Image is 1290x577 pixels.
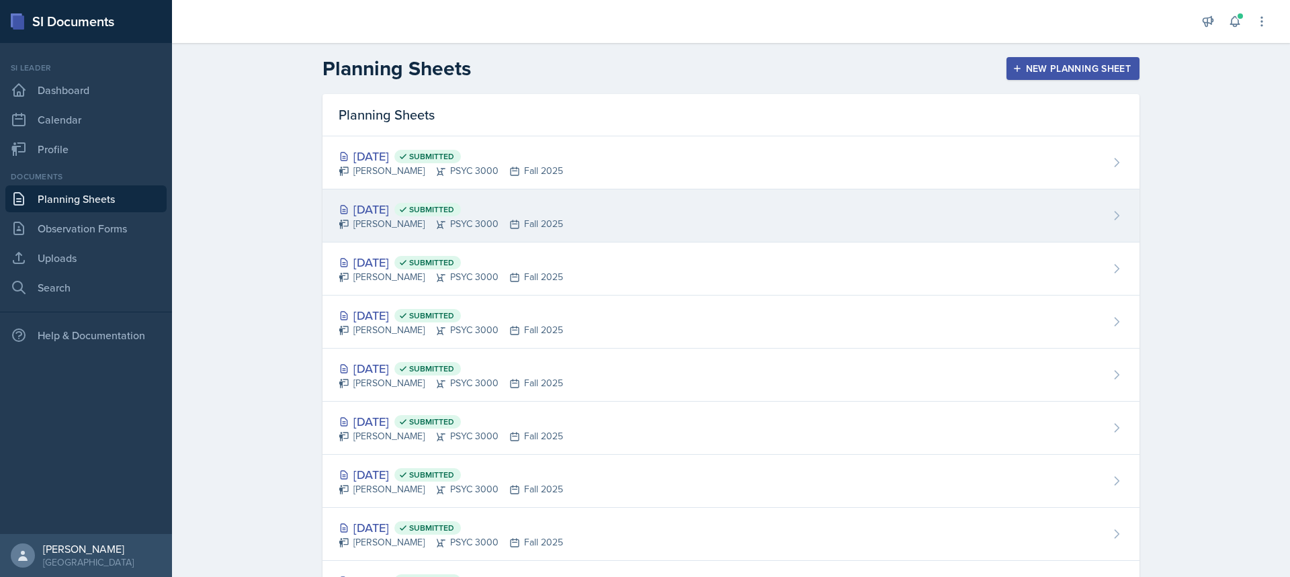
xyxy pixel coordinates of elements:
div: New Planning Sheet [1015,63,1131,74]
div: [DATE] [339,519,563,537]
div: [GEOGRAPHIC_DATA] [43,556,134,569]
span: Submitted [409,151,454,162]
div: Help & Documentation [5,322,167,349]
span: Submitted [409,257,454,268]
div: [DATE] [339,359,563,378]
div: [DATE] [339,465,563,484]
a: [DATE] Submitted [PERSON_NAME]PSYC 3000Fall 2025 [322,508,1139,561]
button: New Planning Sheet [1006,57,1139,80]
a: [DATE] Submitted [PERSON_NAME]PSYC 3000Fall 2025 [322,402,1139,455]
div: [PERSON_NAME] [43,542,134,556]
div: [PERSON_NAME] PSYC 3000 Fall 2025 [339,164,563,178]
a: [DATE] Submitted [PERSON_NAME]PSYC 3000Fall 2025 [322,296,1139,349]
div: [PERSON_NAME] PSYC 3000 Fall 2025 [339,482,563,496]
span: Submitted [409,363,454,374]
a: Planning Sheets [5,185,167,212]
div: [DATE] [339,147,563,165]
div: [DATE] [339,306,563,324]
span: Submitted [409,310,454,321]
a: Profile [5,136,167,163]
div: [DATE] [339,253,563,271]
span: Submitted [409,416,454,427]
a: [DATE] Submitted [PERSON_NAME]PSYC 3000Fall 2025 [322,189,1139,242]
div: [PERSON_NAME] PSYC 3000 Fall 2025 [339,323,563,337]
a: Dashboard [5,77,167,103]
div: [PERSON_NAME] PSYC 3000 Fall 2025 [339,376,563,390]
div: [DATE] [339,200,563,218]
a: [DATE] Submitted [PERSON_NAME]PSYC 3000Fall 2025 [322,455,1139,508]
div: Planning Sheets [322,94,1139,136]
div: Si leader [5,62,167,74]
span: Submitted [409,470,454,480]
a: Observation Forms [5,215,167,242]
a: [DATE] Submitted [PERSON_NAME]PSYC 3000Fall 2025 [322,349,1139,402]
a: Search [5,274,167,301]
div: [DATE] [339,412,563,431]
a: [DATE] Submitted [PERSON_NAME]PSYC 3000Fall 2025 [322,242,1139,296]
a: Uploads [5,245,167,271]
h2: Planning Sheets [322,56,471,81]
a: [DATE] Submitted [PERSON_NAME]PSYC 3000Fall 2025 [322,136,1139,189]
a: Calendar [5,106,167,133]
span: Submitted [409,523,454,533]
span: Submitted [409,204,454,215]
div: [PERSON_NAME] PSYC 3000 Fall 2025 [339,429,563,443]
div: [PERSON_NAME] PSYC 3000 Fall 2025 [339,270,563,284]
div: [PERSON_NAME] PSYC 3000 Fall 2025 [339,535,563,549]
div: Documents [5,171,167,183]
div: [PERSON_NAME] PSYC 3000 Fall 2025 [339,217,563,231]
